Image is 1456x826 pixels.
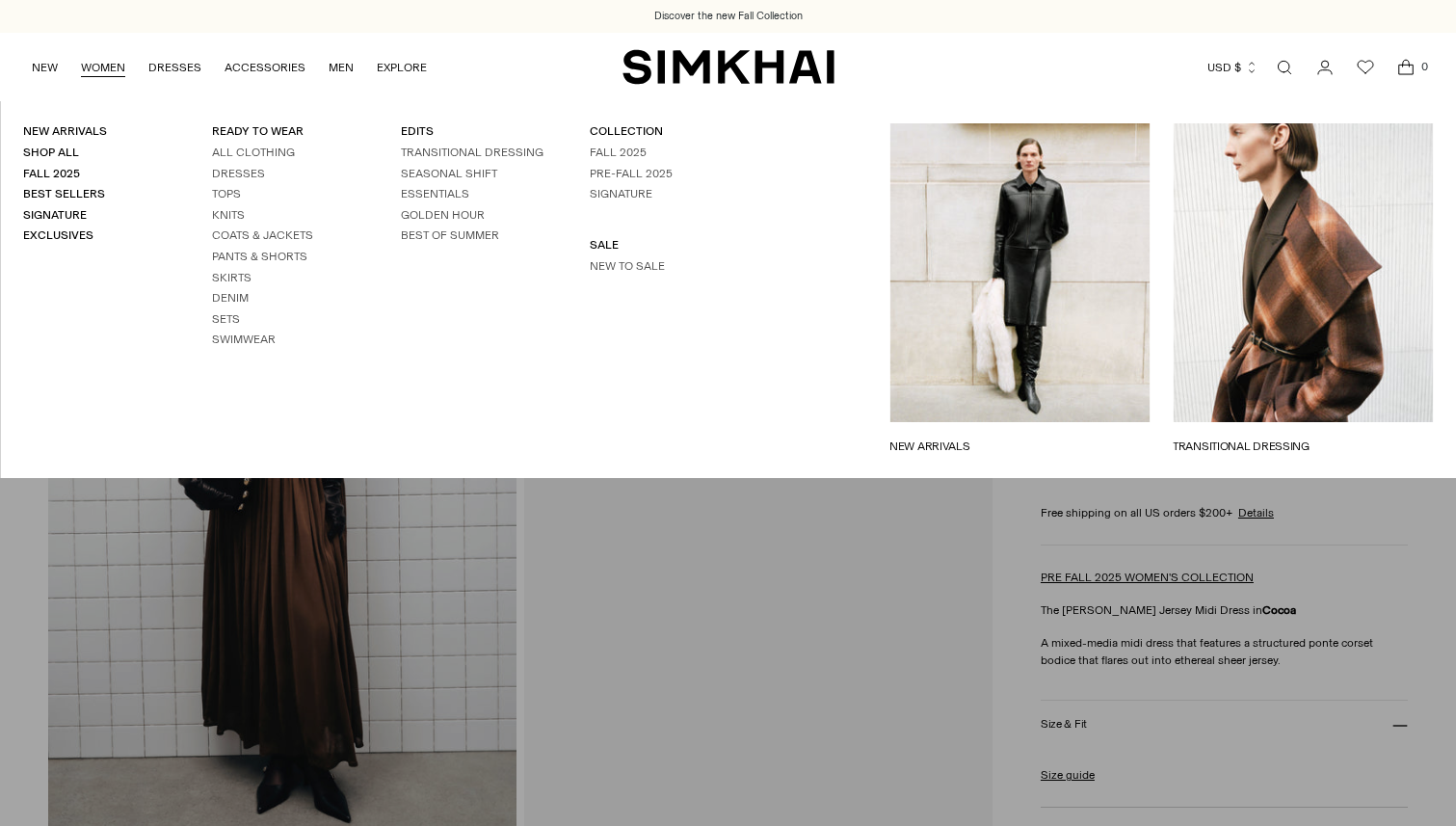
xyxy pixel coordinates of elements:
a: MEN [329,46,354,89]
a: SIMKHAI [622,48,834,86]
a: EXPLORE [377,46,427,89]
a: NEW [32,46,58,89]
a: Open cart modal [1387,48,1425,87]
span: 0 [1416,58,1433,75]
button: USD $ [1207,46,1258,89]
a: Discover the new Fall Collection [654,9,803,24]
a: Open search modal [1265,48,1304,87]
a: WOMEN [81,46,125,89]
a: Go to the account page [1306,48,1344,87]
a: ACCESSORIES [225,46,305,89]
a: Wishlist [1346,48,1385,87]
a: DRESSES [148,46,201,89]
